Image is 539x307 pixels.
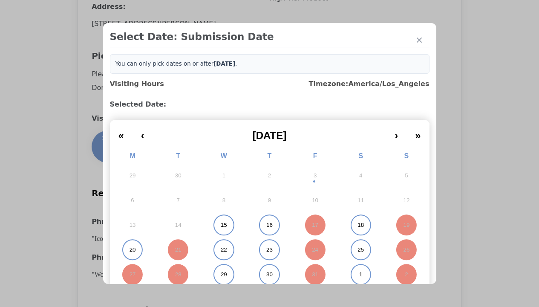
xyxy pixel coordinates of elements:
[130,271,136,278] abbr: October 27, 2025
[221,246,227,254] abbr: October 22, 2025
[313,152,317,159] abbr: Friday
[312,197,318,204] abbr: October 10, 2025
[110,262,156,287] button: October 27, 2025
[266,221,273,229] abbr: October 16, 2025
[201,188,247,213] button: October 8, 2025
[175,221,182,229] abbr: October 14, 2025
[131,197,134,204] abbr: October 6, 2025
[383,163,429,188] button: October 5, 2025
[222,197,225,204] abbr: October 8, 2025
[156,213,201,237] button: October 14, 2025
[406,123,429,142] button: »
[221,152,227,159] abbr: Wednesday
[156,188,201,213] button: October 7, 2025
[177,197,180,204] abbr: October 7, 2025
[201,262,247,287] button: October 29, 2025
[247,163,292,188] button: October 2, 2025
[130,246,136,254] abbr: October 20, 2025
[156,163,201,188] button: September 30, 2025
[110,188,156,213] button: October 6, 2025
[247,213,292,237] button: October 16, 2025
[338,163,383,188] button: October 4, 2025
[338,262,383,287] button: November 1, 2025
[268,152,272,159] abbr: Thursday
[253,130,287,141] span: [DATE]
[359,172,362,180] abbr: October 4, 2025
[133,123,153,142] button: ‹
[266,246,273,254] abbr: October 23, 2025
[383,237,429,262] button: October 26, 2025
[357,246,364,254] abbr: October 25, 2025
[338,237,383,262] button: October 25, 2025
[292,163,338,188] button: October 3, 2025
[404,221,410,229] abbr: October 19, 2025
[312,246,318,254] abbr: October 24, 2025
[110,237,156,262] button: October 20, 2025
[383,213,429,237] button: October 19, 2025
[247,237,292,262] button: October 23, 2025
[292,188,338,213] button: October 10, 2025
[110,79,164,89] h3: Visiting Hours
[201,237,247,262] button: October 22, 2025
[175,172,182,180] abbr: September 30, 2025
[130,172,136,180] abbr: September 29, 2025
[221,221,227,229] abbr: October 15, 2025
[338,213,383,237] button: October 18, 2025
[386,123,406,142] button: ›
[213,61,235,67] b: [DATE]
[110,163,156,188] button: September 29, 2025
[222,172,225,180] abbr: October 1, 2025
[175,246,182,254] abbr: October 21, 2025
[268,197,271,204] abbr: October 9, 2025
[292,213,338,237] button: October 17, 2025
[110,213,156,237] button: October 13, 2025
[201,163,247,188] button: October 1, 2025
[309,79,429,89] h3: Timezone: America/Los_Angeles
[292,237,338,262] button: October 24, 2025
[110,123,133,142] button: «
[383,188,429,213] button: October 12, 2025
[357,197,364,204] abbr: October 11, 2025
[176,152,180,159] abbr: Tuesday
[156,237,201,262] button: October 21, 2025
[405,271,408,278] abbr: November 2, 2025
[312,221,318,229] abbr: October 17, 2025
[292,262,338,287] button: October 31, 2025
[338,188,383,213] button: October 11, 2025
[405,172,408,180] abbr: October 5, 2025
[359,271,362,278] abbr: November 1, 2025
[312,271,318,278] abbr: October 31, 2025
[153,123,386,142] button: [DATE]
[130,152,135,159] abbr: Monday
[201,213,247,237] button: October 15, 2025
[130,221,136,229] abbr: October 13, 2025
[383,262,429,287] button: November 2, 2025
[358,152,363,159] abbr: Saturday
[247,188,292,213] button: October 9, 2025
[175,271,182,278] abbr: October 28, 2025
[110,30,429,43] h2: Select Date: Submission Date
[357,221,364,229] abbr: October 18, 2025
[110,54,429,74] div: You can only pick dates on or after .
[404,246,410,254] abbr: October 26, 2025
[221,271,227,278] abbr: October 29, 2025
[110,99,429,110] h3: Selected Date:
[404,197,410,204] abbr: October 12, 2025
[247,262,292,287] button: October 30, 2025
[268,172,271,180] abbr: October 2, 2025
[404,152,409,159] abbr: Sunday
[266,271,273,278] abbr: October 30, 2025
[156,262,201,287] button: October 28, 2025
[314,172,317,180] abbr: October 3, 2025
